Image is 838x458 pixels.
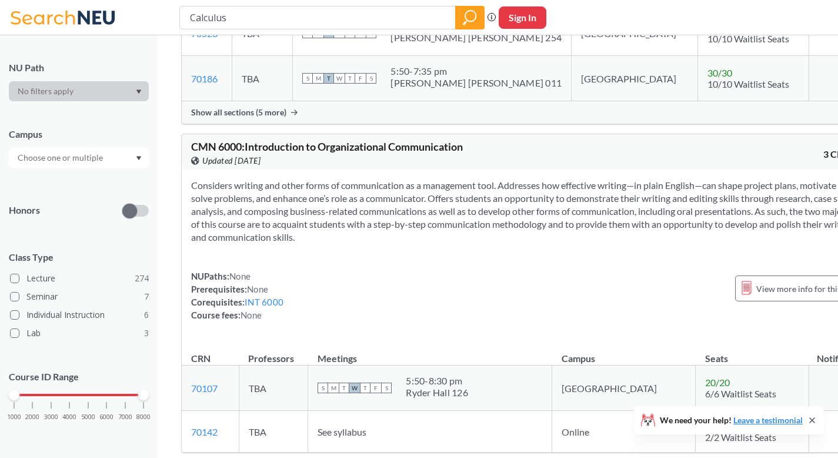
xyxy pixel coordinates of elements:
[239,366,308,411] td: TBA
[390,32,562,44] div: [PERSON_NAME] [PERSON_NAME] 254
[318,426,366,437] span: See syllabus
[406,375,468,387] div: 5:50 - 8:30 pm
[9,61,149,74] div: NU Path
[9,251,149,264] span: Class Type
[323,73,334,84] span: T
[144,327,149,340] span: 3
[349,383,360,393] span: W
[136,414,151,420] span: 8000
[245,297,283,307] a: INT 6000
[705,377,730,388] span: 20 / 20
[9,81,149,101] div: Dropdown arrow
[707,33,789,44] span: 10/10 Waitlist Seats
[339,383,349,393] span: T
[355,73,366,84] span: F
[572,56,698,101] td: [GEOGRAPHIC_DATA]
[191,383,218,394] a: 70107
[189,8,447,28] input: Class, professor, course number, "phrase"
[10,307,149,323] label: Individual Instruction
[390,77,562,89] div: [PERSON_NAME] [PERSON_NAME] 011
[707,67,732,78] span: 30 / 30
[381,383,392,393] span: S
[7,414,21,420] span: 1000
[191,140,463,153] span: CMN 6000 : Introduction to Organizational Communication
[135,272,149,285] span: 274
[660,416,803,424] span: We need your help!
[552,340,696,366] th: Campus
[455,6,485,29] div: magnifying glass
[499,6,546,29] button: Sign In
[9,370,149,384] p: Course ID Range
[10,326,149,341] label: Lab
[552,366,696,411] td: [GEOGRAPHIC_DATA]
[118,414,132,420] span: 7000
[191,270,283,321] div: NUPaths: Prerequisites: Corequisites: Course fees:
[241,310,262,320] span: None
[202,154,261,167] span: Updated [DATE]
[313,73,323,84] span: M
[552,411,696,453] td: Online
[144,308,149,321] span: 6
[99,414,113,420] span: 6000
[406,387,468,399] div: Ryder Hall 126
[705,388,776,399] span: 6/6 Waitlist Seats
[191,73,218,84] a: 70186
[25,414,39,420] span: 2000
[328,383,339,393] span: M
[9,148,149,168] div: Dropdown arrow
[345,73,355,84] span: T
[44,414,58,420] span: 3000
[10,271,149,286] label: Lecture
[247,284,268,294] span: None
[239,411,308,453] td: TBA
[136,89,142,94] svg: Dropdown arrow
[136,156,142,161] svg: Dropdown arrow
[463,9,477,26] svg: magnifying glass
[191,107,286,118] span: Show all sections (5 more)
[232,56,293,101] td: TBA
[705,432,776,443] span: 2/2 Waitlist Seats
[696,340,809,366] th: Seats
[81,414,95,420] span: 5000
[360,383,370,393] span: T
[239,340,308,366] th: Professors
[707,78,789,89] span: 10/10 Waitlist Seats
[191,28,218,39] a: 70523
[62,414,76,420] span: 4000
[733,415,803,425] a: Leave a testimonial
[191,426,218,437] a: 70142
[10,289,149,304] label: Seminar
[12,151,111,165] input: Choose one or multiple
[390,65,562,77] div: 5:50 - 7:35 pm
[9,128,149,141] div: Campus
[144,290,149,303] span: 7
[302,73,313,84] span: S
[370,383,381,393] span: F
[191,352,211,365] div: CRN
[366,73,376,84] span: S
[229,271,251,281] span: None
[334,73,345,84] span: W
[308,340,552,366] th: Meetings
[9,204,40,217] p: Honors
[318,383,328,393] span: S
